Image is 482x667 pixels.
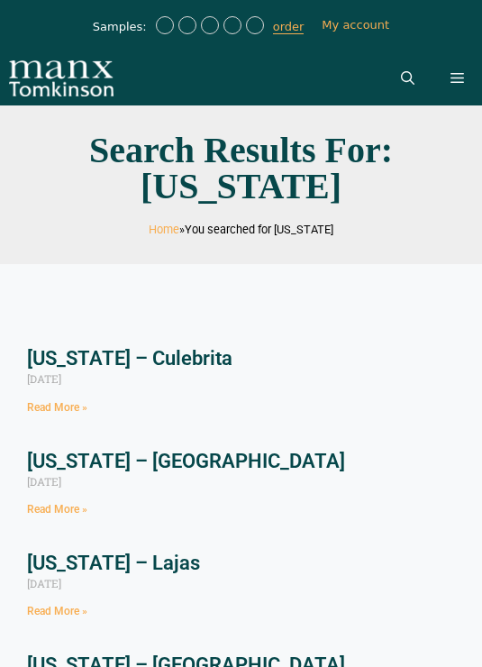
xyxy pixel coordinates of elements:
[149,223,333,236] span: »
[27,371,61,386] span: [DATE]
[27,474,61,489] span: [DATE]
[27,347,232,370] a: [US_STATE] – Culebrita
[27,401,87,414] a: Read more about Puerto Rico – Culebrita
[27,132,455,205] h1: Search Results for: [US_STATE]
[27,605,87,617] a: Read more about Puerto Rico – Lajas
[9,51,114,105] img: Manx Tomkinson
[27,552,200,574] a: [US_STATE] – Lajas
[27,450,345,472] a: [US_STATE] – [GEOGRAPHIC_DATA]
[27,503,87,516] a: Read more about Puerto Rico – Playa Negra
[27,576,61,590] span: [DATE]
[93,20,151,35] span: Samples:
[185,223,333,236] span: You searched for [US_STATE]
[383,51,432,105] a: Open Search Bar
[322,18,389,32] a: My account
[273,20,305,34] a: order
[149,223,179,236] a: Home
